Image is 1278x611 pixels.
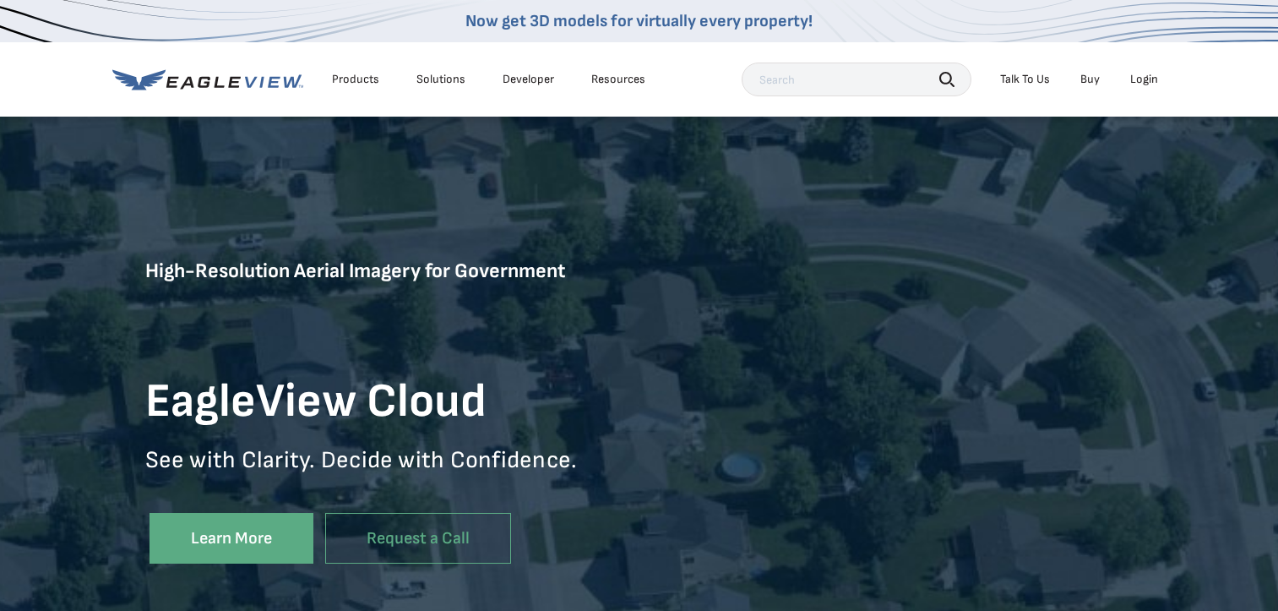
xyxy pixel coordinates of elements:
div: Talk To Us [1000,72,1050,87]
a: Now get 3D models for virtually every property! [465,11,813,31]
a: Request a Call [325,513,511,565]
p: See with Clarity. Decide with Confidence. [145,445,639,500]
input: Search [742,63,971,96]
iframe: Eagleview Cloud Overview [639,277,1134,557]
a: Learn More [150,513,313,565]
a: Buy [1080,72,1100,87]
h1: EagleView Cloud [145,373,639,432]
div: Solutions [416,72,465,87]
div: Resources [591,72,645,87]
div: Products [332,72,379,87]
a: Developer [503,72,554,87]
h5: High-Resolution Aerial Imagery for Government [145,258,639,360]
div: Login [1130,72,1158,87]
